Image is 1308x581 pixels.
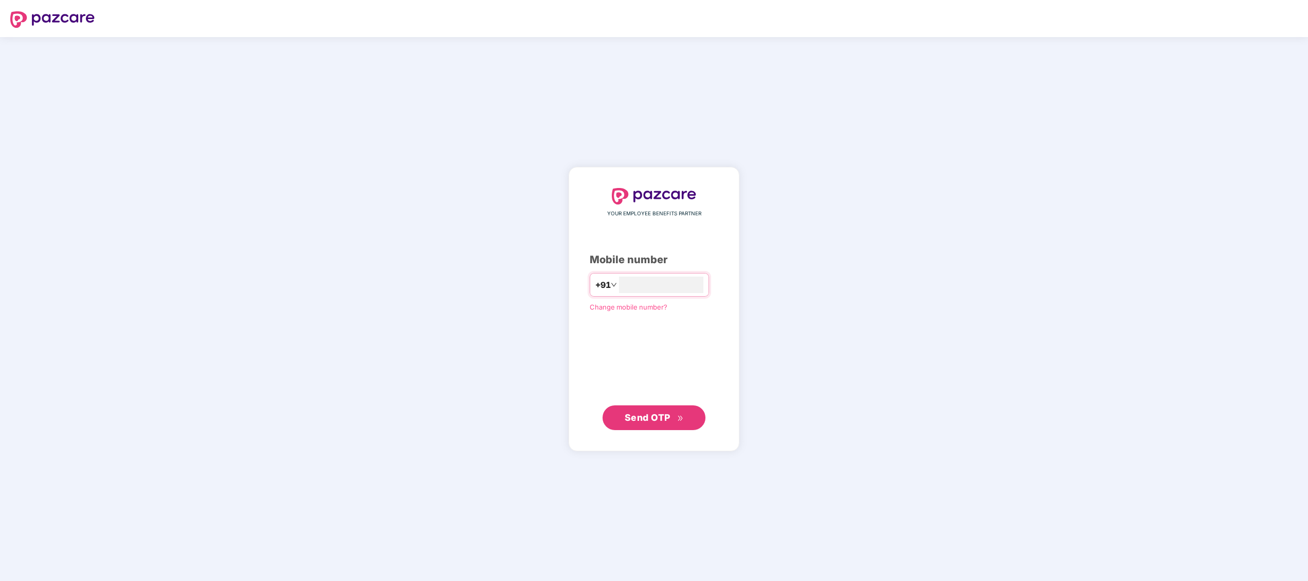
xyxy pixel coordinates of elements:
span: +91 [595,279,611,292]
img: logo [612,188,696,204]
button: Send OTPdouble-right [603,405,705,430]
span: Send OTP [625,412,670,423]
span: double-right [677,415,684,422]
img: logo [10,11,95,28]
div: Mobile number [590,252,718,268]
span: down [611,282,617,288]
span: YOUR EMPLOYEE BENEFITS PARTNER [607,210,701,218]
a: Change mobile number? [590,303,667,311]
